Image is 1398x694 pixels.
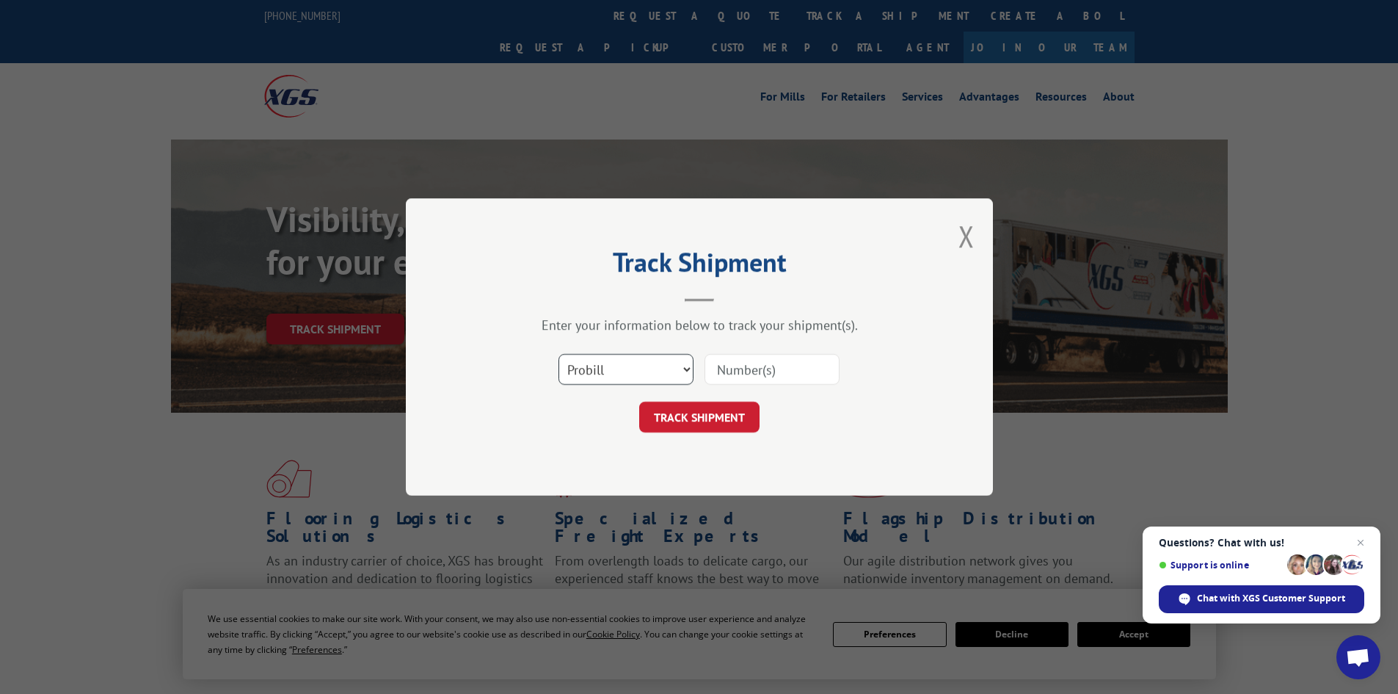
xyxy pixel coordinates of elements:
[1159,560,1282,571] span: Support is online
[1159,585,1364,613] div: Chat with XGS Customer Support
[479,317,920,333] div: Enter your information below to track your shipment(s).
[639,402,760,433] button: TRACK SHIPMENT
[1352,534,1369,552] span: Close chat
[958,217,975,256] button: Close modal
[1159,537,1364,549] span: Questions? Chat with us!
[1336,635,1380,679] div: Open chat
[1197,592,1345,605] span: Chat with XGS Customer Support
[705,354,840,385] input: Number(s)
[479,252,920,280] h2: Track Shipment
